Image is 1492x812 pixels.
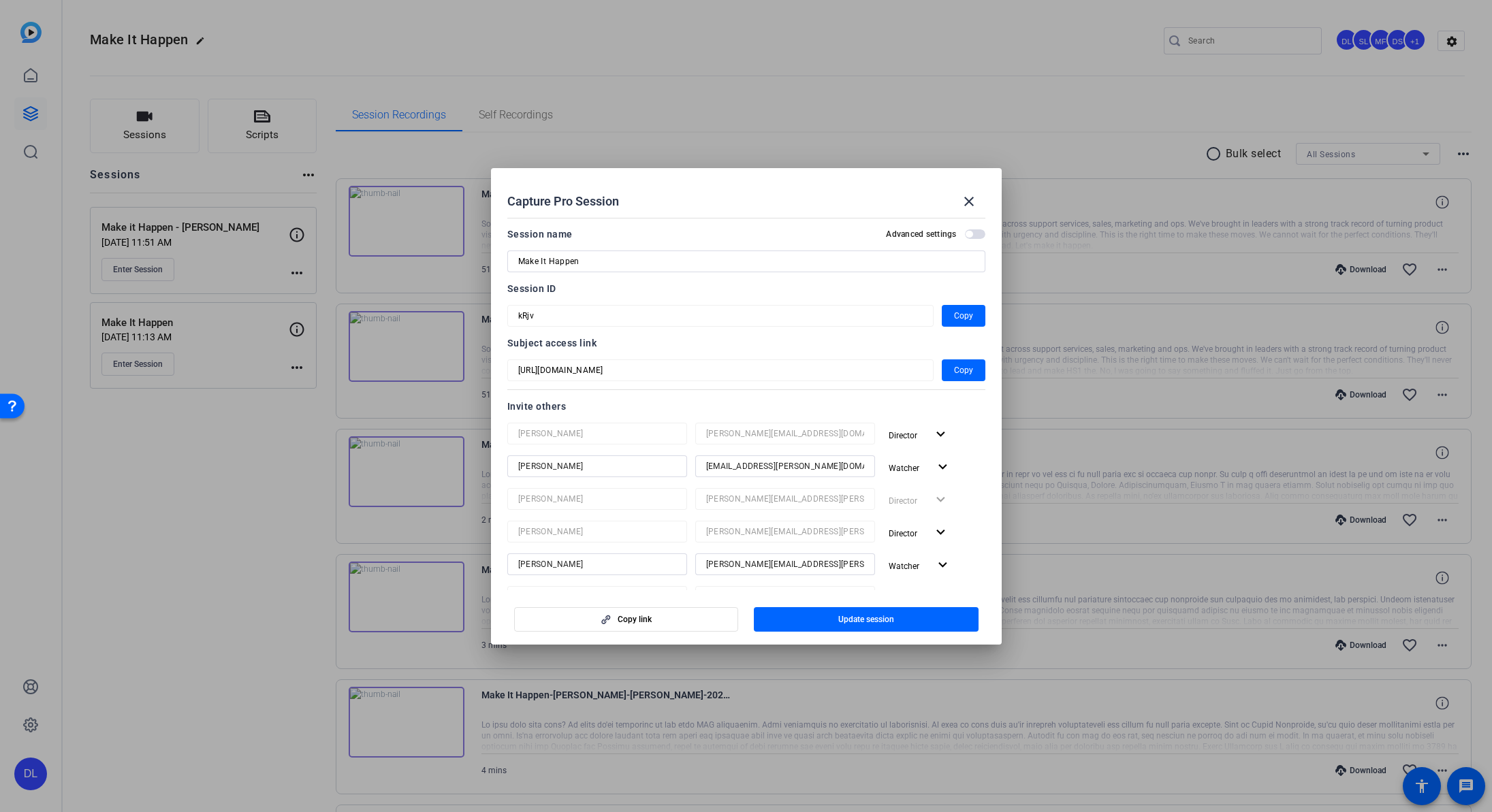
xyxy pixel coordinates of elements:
h2: Advanced settings [886,229,956,240]
button: Update session [754,607,979,632]
span: Director [889,529,917,538]
span: Watcher [889,562,919,571]
span: Update session [838,614,894,625]
input: Email... [706,458,864,474]
button: Watcher [883,455,957,480]
input: Enter Session Name [518,253,974,270]
input: Email... [706,589,864,605]
mat-icon: expand_more [932,589,949,606]
input: Session OTP [518,308,923,324]
input: Name... [518,556,676,572]
input: Email... [706,556,864,572]
div: Session ID [507,280,985,297]
input: Email... [706,425,864,442]
button: Copy [942,305,985,327]
span: Copy [954,308,973,324]
mat-icon: expand_more [934,459,951,476]
input: Name... [518,458,676,474]
mat-icon: close [961,193,977,210]
div: Session name [507,226,573,242]
input: Session OTP [518,362,923,378]
input: Name... [518,491,676,507]
button: Director [883,521,955,545]
button: Director [883,423,955,447]
span: Copy link [618,614,652,625]
span: Director [889,431,917,440]
mat-icon: expand_more [932,524,949,541]
div: Subject access link [507,335,985,351]
div: Capture Pro Session [507,185,985,218]
button: Director [883,586,955,611]
input: Email... [706,523,864,540]
button: Copy link [514,607,739,632]
input: Email... [706,491,864,507]
input: Name... [518,589,676,605]
button: Watcher [883,553,957,578]
input: Name... [518,425,676,442]
mat-icon: expand_more [932,426,949,443]
span: Copy [954,362,973,378]
div: Invite others [507,398,985,415]
button: Copy [942,359,985,381]
mat-icon: expand_more [934,557,951,574]
input: Name... [518,523,676,540]
span: Watcher [889,464,919,473]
